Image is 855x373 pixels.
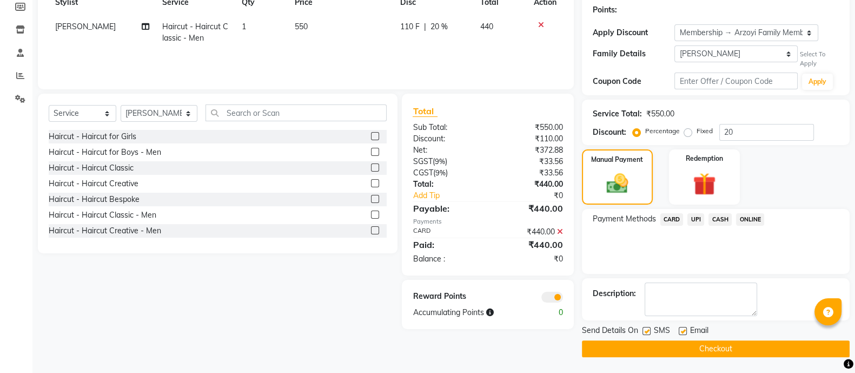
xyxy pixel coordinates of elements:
[802,74,833,90] button: Apply
[488,238,571,251] div: ₹440.00
[405,253,488,265] div: Balance :
[49,194,140,205] div: Haircut - Haircut Bespoke
[529,307,571,318] div: 0
[800,50,839,68] div: Select To Apply
[488,253,571,265] div: ₹0
[488,226,571,238] div: ₹440.00
[488,179,571,190] div: ₹440.00
[686,170,723,198] img: _gift.svg
[405,179,488,190] div: Total:
[49,178,138,189] div: Haircut - Haircut Creative
[405,238,488,251] div: Paid:
[424,21,426,32] span: |
[405,190,501,201] a: Add Tip
[434,157,445,166] span: 9%
[430,21,448,32] span: 20 %
[405,133,488,145] div: Discount:
[593,288,636,299] div: Description:
[593,4,617,16] div: Points:
[488,202,571,215] div: ₹440.00
[687,213,704,226] span: UPI
[600,171,635,196] img: _cash.svg
[405,122,488,133] div: Sub Total:
[646,108,674,120] div: ₹550.00
[708,213,732,226] span: CASH
[49,162,134,174] div: Haircut - Haircut Classic
[582,341,850,357] button: Checkout
[488,156,571,167] div: ₹33.56
[49,225,161,237] div: Haircut - Haircut Creative - Men
[488,167,571,179] div: ₹33.56
[690,325,708,338] span: Email
[405,156,488,167] div: ( )
[736,213,764,226] span: ONLINE
[405,167,488,179] div: ( )
[593,127,626,138] div: Discount:
[480,22,493,31] span: 440
[593,213,656,225] span: Payment Methods
[405,226,488,238] div: CARD
[674,73,798,89] input: Enter Offer / Coupon Code
[582,325,638,338] span: Send Details On
[242,22,246,31] span: 1
[593,27,675,38] div: Apply Discount
[645,126,680,136] label: Percentage
[400,21,420,32] span: 110 F
[593,108,642,120] div: Service Total:
[697,126,713,136] label: Fixed
[488,122,571,133] div: ₹550.00
[591,155,643,165] label: Manual Payment
[162,22,228,43] span: Haircut - Haircut Classic - Men
[413,156,432,166] span: SGST
[405,291,488,303] div: Reward Points
[435,168,445,177] span: 9%
[405,307,529,318] div: Accumulating Points
[593,48,675,60] div: Family Details
[413,168,433,178] span: CGST
[413,106,438,117] span: Total
[49,131,136,142] div: Haircut - Haircut for Girls
[654,325,670,338] span: SMS
[593,76,675,87] div: Coupon Code
[488,133,571,145] div: ₹110.00
[49,210,156,221] div: Haircut - Haircut Classic - Men
[55,22,116,31] span: [PERSON_NAME]
[405,202,488,215] div: Payable:
[488,145,571,156] div: ₹372.88
[413,217,562,226] div: Payments
[206,104,387,121] input: Search or Scan
[686,154,723,163] label: Redemption
[502,190,571,201] div: ₹0
[660,213,684,226] span: CARD
[295,22,308,31] span: 550
[405,145,488,156] div: Net:
[49,147,161,158] div: Haircut - Haircut for Boys - Men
